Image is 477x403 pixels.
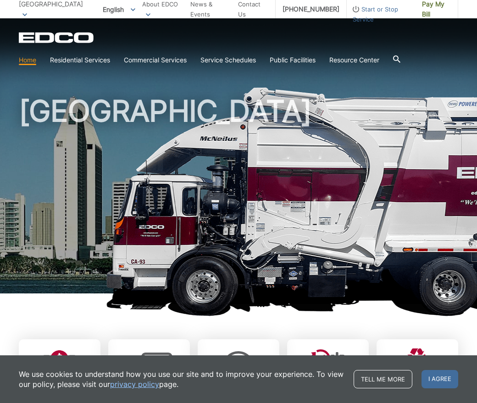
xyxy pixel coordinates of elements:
a: Commercial Services [124,55,187,65]
span: English [96,2,142,17]
a: privacy policy [110,379,159,389]
a: Public Facilities [270,55,316,65]
a: EDCD logo. Return to the homepage. [19,32,95,43]
a: Residential Services [50,55,110,65]
a: Resource Center [329,55,379,65]
span: I agree [422,370,458,388]
a: Service Schedules [200,55,256,65]
a: Home [19,55,36,65]
a: Tell me more [354,370,412,388]
p: We use cookies to understand how you use our site and to improve your experience. To view our pol... [19,369,344,389]
h1: [GEOGRAPHIC_DATA] [19,96,458,298]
